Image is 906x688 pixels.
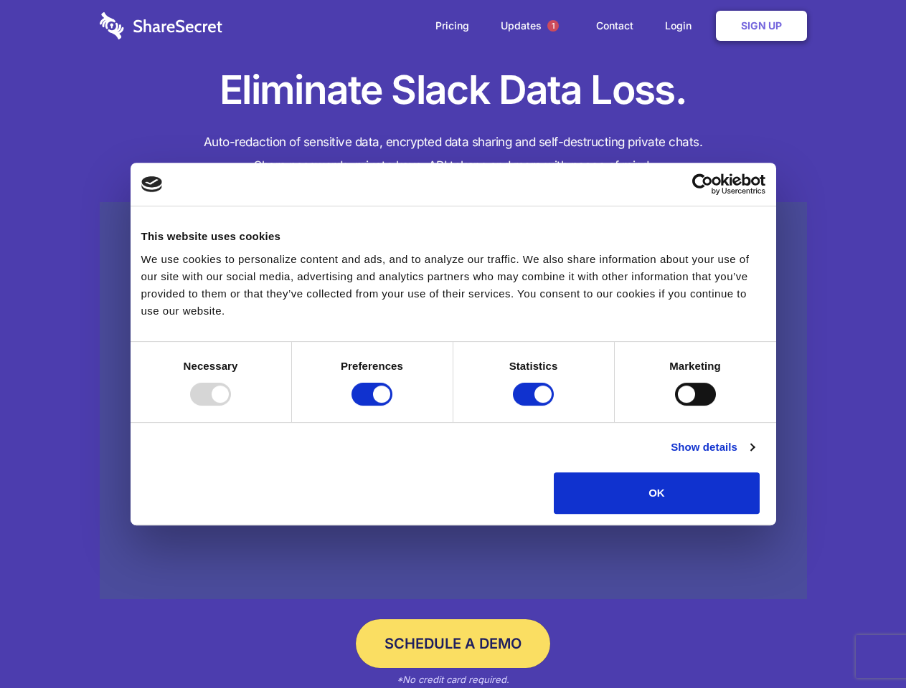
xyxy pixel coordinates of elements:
span: 1 [547,20,559,32]
div: This website uses cookies [141,228,765,245]
button: OK [554,472,760,514]
strong: Necessary [184,360,238,372]
img: logo-wordmark-white-trans-d4663122ce5f474addd5e946df7df03e33cb6a1c49d2221995e7729f52c070b2.svg [100,12,222,39]
em: *No credit card required. [397,674,509,685]
img: logo [141,176,163,192]
a: Show details [671,439,754,456]
a: Pricing [421,4,483,48]
strong: Preferences [341,360,403,372]
a: Login [651,4,713,48]
h1: Eliminate Slack Data Loss. [100,64,807,116]
a: Sign Up [716,11,807,41]
a: Usercentrics Cookiebot - opens in a new window [640,173,765,195]
div: We use cookies to personalize content and ads, and to analyze our traffic. We also share informat... [141,251,765,320]
strong: Statistics [509,360,558,372]
h4: Auto-redaction of sensitive data, encrypted data sharing and self-destructing private chats. Shar... [100,130,807,178]
strong: Marketing [669,360,721,372]
a: Wistia video thumbnail [100,202,807,600]
a: Contact [582,4,648,48]
a: Schedule a Demo [356,619,550,668]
